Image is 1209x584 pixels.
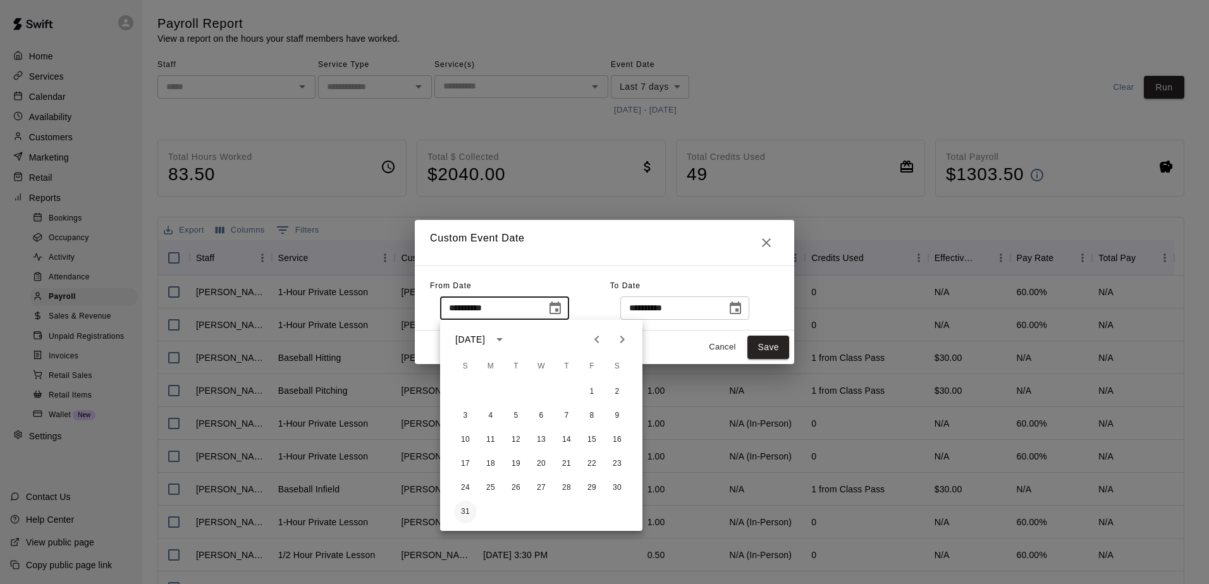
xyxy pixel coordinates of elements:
[555,477,578,499] button: 28
[580,354,603,379] span: Friday
[610,327,635,352] button: Next month
[454,477,477,499] button: 24
[606,405,629,427] button: 9
[505,453,527,475] button: 19
[580,453,603,475] button: 22
[454,405,477,427] button: 3
[415,220,794,265] h2: Custom Event Date
[479,354,502,379] span: Monday
[530,354,553,379] span: Wednesday
[505,477,527,499] button: 26
[489,329,510,350] button: calendar view is open, switch to year view
[479,429,502,451] button: 11
[454,354,477,379] span: Sunday
[505,429,527,451] button: 12
[747,336,789,359] button: Save
[530,477,553,499] button: 27
[505,405,527,427] button: 5
[505,354,527,379] span: Tuesday
[555,429,578,451] button: 14
[530,405,553,427] button: 6
[580,477,603,499] button: 29
[479,477,502,499] button: 25
[580,405,603,427] button: 8
[479,405,502,427] button: 4
[606,477,629,499] button: 30
[555,453,578,475] button: 21
[606,453,629,475] button: 23
[580,380,603,403] button: 1
[530,429,553,451] button: 13
[610,281,641,290] span: To Date
[723,296,748,321] button: Choose date, selected date is Sep 16, 2025
[754,230,779,255] button: Close
[606,380,629,403] button: 2
[479,453,502,475] button: 18
[584,327,610,352] button: Previous month
[543,296,568,321] button: Choose date, selected date is Sep 9, 2025
[454,453,477,475] button: 17
[455,333,485,346] div: [DATE]
[454,429,477,451] button: 10
[606,429,629,451] button: 16
[454,501,477,523] button: 31
[530,453,553,475] button: 20
[606,354,629,379] span: Saturday
[702,338,742,357] button: Cancel
[555,405,578,427] button: 7
[555,354,578,379] span: Thursday
[580,429,603,451] button: 15
[430,281,472,290] span: From Date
